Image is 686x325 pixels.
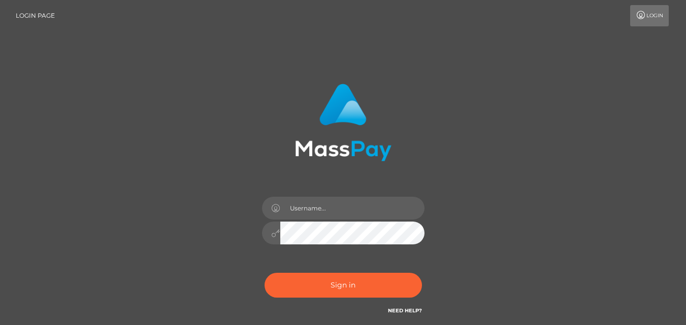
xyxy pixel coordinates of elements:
[16,5,55,26] a: Login Page
[265,273,422,298] button: Sign in
[295,84,391,161] img: MassPay Login
[280,197,424,220] input: Username...
[630,5,669,26] a: Login
[388,307,422,314] a: Need Help?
